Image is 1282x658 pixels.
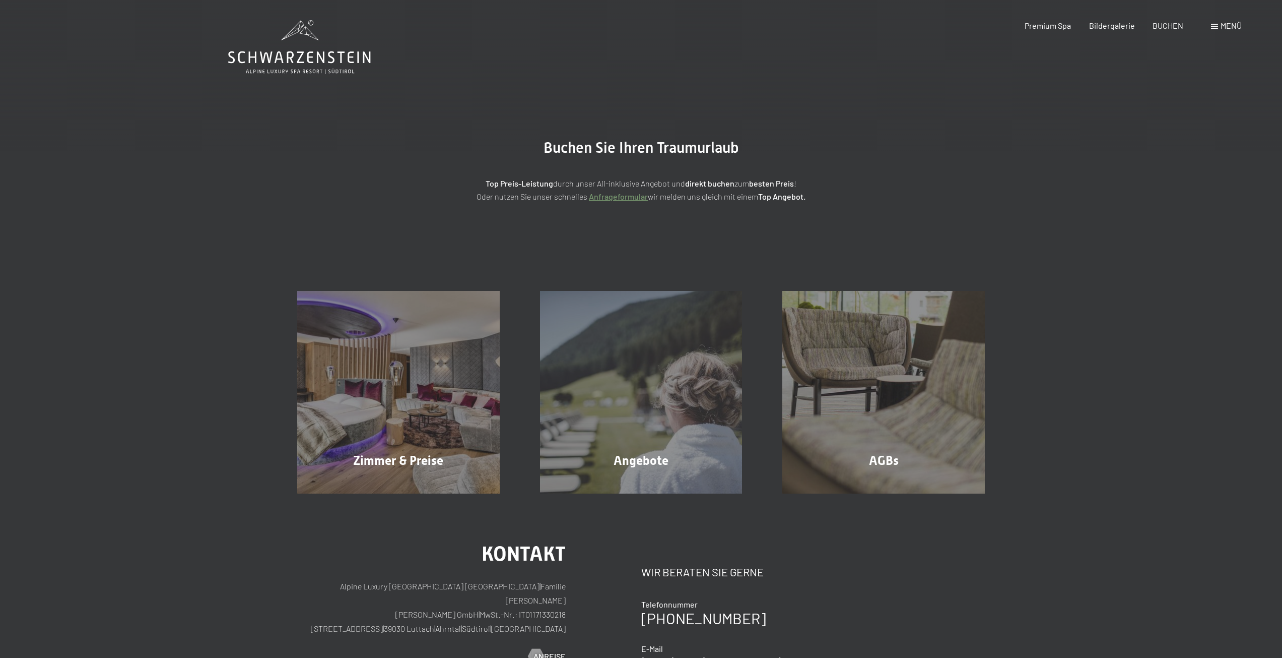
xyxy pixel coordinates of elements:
span: Angebote [614,453,668,468]
span: Zimmer & Preise [353,453,443,468]
span: | [539,581,541,591]
a: [PHONE_NUMBER] [641,609,766,627]
span: Menü [1221,21,1242,30]
a: Buchung Zimmer & Preise [277,291,520,494]
span: | [490,624,491,633]
p: durch unser All-inklusive Angebot und zum ! Oder nutzen Sie unser schnelles wir melden uns gleich... [389,177,893,203]
span: AGBs [869,453,899,468]
a: Buchung AGBs [762,291,1005,494]
span: Kontakt [482,542,566,566]
strong: direkt buchen [685,178,734,188]
strong: Top Angebot. [758,192,805,201]
p: Alpine Luxury [GEOGRAPHIC_DATA] [GEOGRAPHIC_DATA] Familie [PERSON_NAME] [PERSON_NAME] GmbH MwSt.-... [297,579,566,636]
span: Buchen Sie Ihren Traumurlaub [544,139,739,156]
strong: Top Preis-Leistung [486,178,553,188]
a: Anfrageformular [589,192,648,201]
span: | [461,624,462,633]
span: | [434,624,435,633]
strong: besten Preis [749,178,794,188]
a: Bildergalerie [1089,21,1135,30]
span: | [383,624,384,633]
a: Premium Spa [1025,21,1071,30]
span: Telefonnummer [641,600,698,609]
a: Buchung Angebote [520,291,763,494]
a: BUCHEN [1153,21,1183,30]
span: E-Mail [641,644,663,653]
span: Wir beraten Sie gerne [641,565,764,578]
span: | [479,610,480,619]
